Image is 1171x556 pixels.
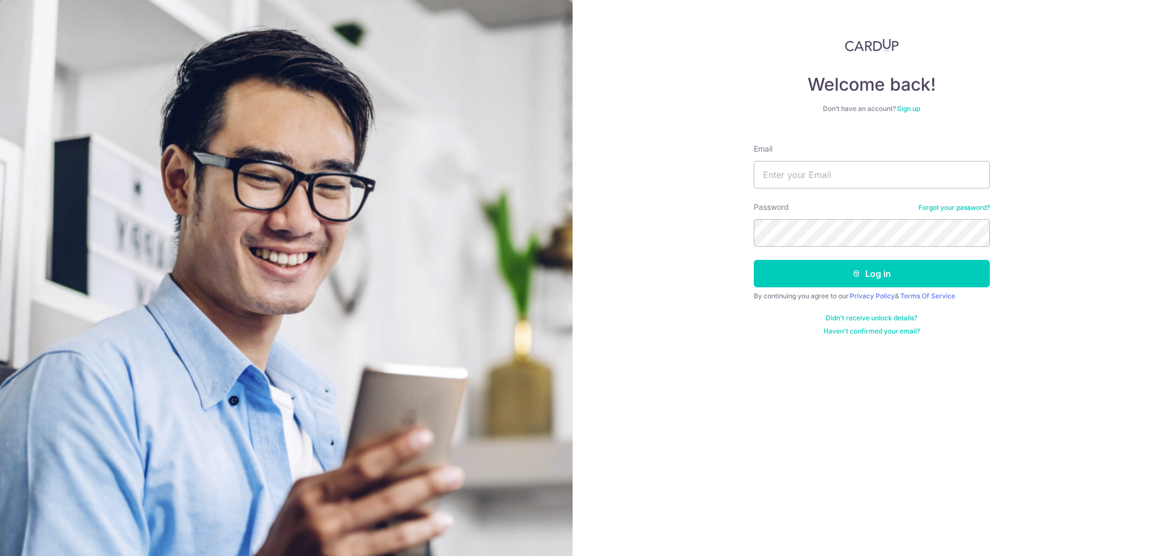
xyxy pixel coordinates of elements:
[754,202,789,213] label: Password
[754,104,990,113] div: Don’t have an account?
[850,292,895,300] a: Privacy Policy
[754,74,990,96] h4: Welcome back!
[823,327,920,336] a: Haven't confirmed your email?
[845,38,899,52] img: CardUp Logo
[754,161,990,188] input: Enter your Email
[754,143,772,154] label: Email
[826,314,917,323] a: Didn't receive unlock details?
[897,104,920,113] a: Sign up
[918,203,990,212] a: Forgot your password?
[754,260,990,287] button: Log in
[900,292,955,300] a: Terms Of Service
[754,292,990,301] div: By continuing you agree to our &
